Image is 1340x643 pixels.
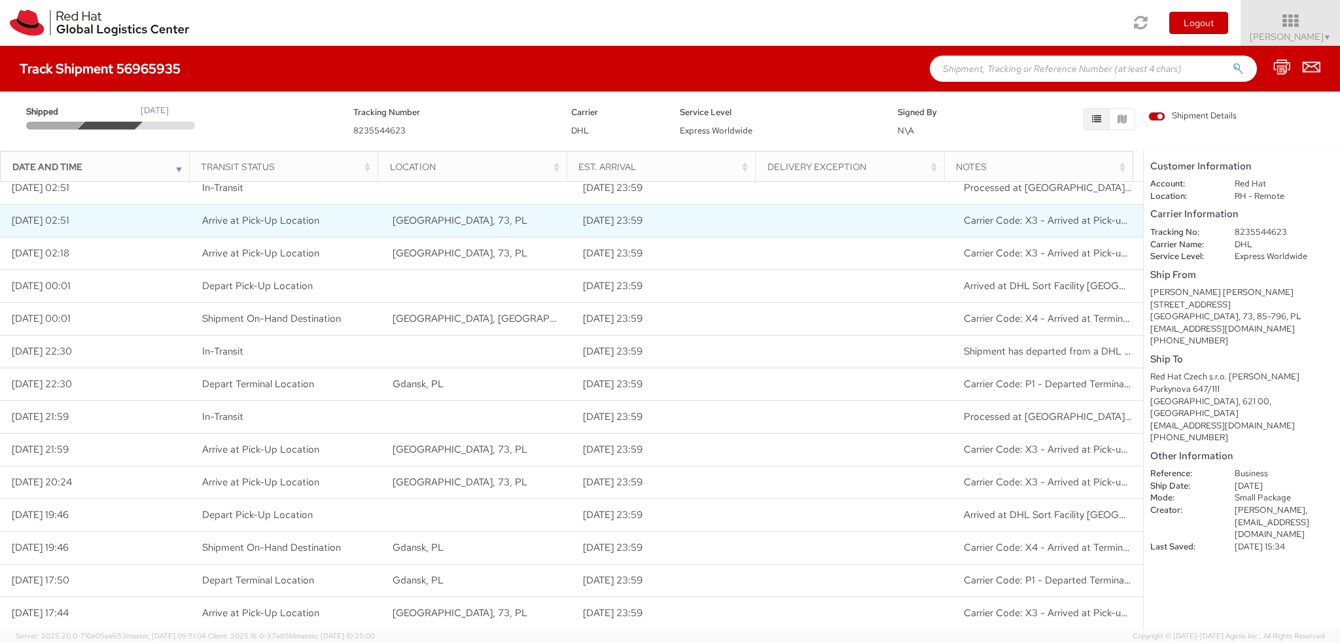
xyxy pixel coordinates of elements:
[571,531,762,564] td: [DATE] 23:59
[964,606,1169,619] span: Carrier Code: X3 - Arrived at Pick-up Location
[393,377,444,391] span: Gdansk, PL
[202,541,341,554] span: Shipment On-Hand Destination
[1140,468,1225,480] dt: Reference:
[1150,323,1333,336] div: [EMAIL_ADDRESS][DOMAIN_NAME]
[571,237,762,269] td: [DATE] 23:59
[1150,354,1333,365] h5: Ship To
[1250,31,1331,43] span: [PERSON_NAME]
[571,564,762,597] td: [DATE] 23:59
[1150,311,1333,323] div: [GEOGRAPHIC_DATA], 73, 85-796, PL
[1140,492,1225,504] dt: Mode:
[571,171,762,204] td: [DATE] 23:59
[571,433,762,466] td: [DATE] 23:59
[571,125,589,136] span: DHL
[202,214,319,227] span: Arrive at Pick-Up Location
[393,476,527,489] span: Bydgoszcz, 73, PL
[393,541,444,554] span: Gdansk, PL
[571,368,762,400] td: [DATE] 23:59
[571,498,762,531] td: [DATE] 23:59
[578,160,751,173] div: Est. Arrival
[1150,335,1333,347] div: [PHONE_NUMBER]
[956,160,1129,173] div: Notes
[571,302,762,335] td: [DATE] 23:59
[1150,396,1333,420] div: [GEOGRAPHIC_DATA], 621 00, [GEOGRAPHIC_DATA]
[393,247,527,260] span: Bydgoszcz, 73, PL
[1140,504,1225,517] dt: Creator:
[1324,32,1331,43] span: ▼
[202,247,319,260] span: Arrive at Pick-Up Location
[571,269,762,302] td: [DATE] 23:59
[26,106,82,118] span: Shipped
[393,574,444,587] span: Gdansk, PL
[571,400,762,433] td: [DATE] 23:59
[1140,480,1225,493] dt: Ship Date:
[390,160,563,173] div: Location
[1150,371,1333,383] div: Red Hat Czech s.r.o. [PERSON_NAME]
[353,108,552,117] h5: Tracking Number
[353,125,406,136] span: 8235544623
[1150,287,1333,299] div: [PERSON_NAME] [PERSON_NAME]
[964,541,1172,554] span: Carrier Code: X4 - Arrived at Terminal Location
[1140,178,1225,190] dt: Account:
[202,279,313,292] span: Depart Pick-Up Location
[571,108,661,117] h5: Carrier
[1150,432,1333,444] div: [PHONE_NUMBER]
[20,61,181,76] h4: Track Shipment 56965935
[126,631,206,640] span: master, [DATE] 09:51:04
[295,631,375,640] span: master, [DATE] 10:25:00
[571,466,762,498] td: [DATE] 23:59
[202,574,314,587] span: Depart Terminal Location
[1140,541,1225,553] dt: Last Saved:
[1148,110,1237,124] label: Shipment Details
[16,631,206,640] span: Server: 2025.20.0-710e05ee653
[1140,190,1225,203] dt: Location:
[393,606,527,619] span: Bydgoszcz, 73, PL
[393,443,527,456] span: Bydgoszcz, 73, PL
[202,606,319,619] span: Arrive at Pick-Up Location
[964,476,1169,489] span: Carrier Code: X3 - Arrived at Pick-up Location
[208,631,375,640] span: Client: 2025.18.0-37e85b1
[1235,504,1307,515] span: [PERSON_NAME],
[202,476,319,489] span: Arrive at Pick-Up Location
[1150,420,1333,432] div: [EMAIL_ADDRESS][DOMAIN_NAME]
[1150,299,1333,311] div: [STREET_ADDRESS]
[12,160,185,173] div: Date and Time
[202,377,314,391] span: Depart Terminal Location
[964,214,1169,227] span: Carrier Code: X3 - Arrived at Pick-up Location
[10,10,189,36] img: rh-logistics-00dfa346123c4ec078e1.svg
[202,181,243,194] span: In-Transit
[964,247,1169,260] span: Carrier Code: X3 - Arrived at Pick-up Location
[1140,251,1225,263] dt: Service Level:
[1140,226,1225,239] dt: Tracking No:
[1150,451,1333,462] h5: Other Information
[1150,383,1333,396] div: Purkynova 647/111
[393,214,527,227] span: Bydgoszcz, 73, PL
[571,335,762,368] td: [DATE] 23:59
[202,410,243,423] span: In-Transit
[767,160,940,173] div: Delivery Exception
[393,312,598,325] span: Leipzig, DE
[680,125,752,136] span: Express Worldwide
[964,443,1169,456] span: Carrier Code: X3 - Arrived at Pick-up Location
[1140,239,1225,251] dt: Carrier Name:
[1150,209,1333,220] h5: Carrier Information
[571,204,762,237] td: [DATE] 23:59
[898,108,987,117] h5: Signed By
[964,377,1168,391] span: Carrier Code: P1 - Departed Terminal Location
[141,105,169,117] div: [DATE]
[202,508,313,521] span: Depart Pick-Up Location
[202,443,319,456] span: Arrive at Pick-Up Location
[202,345,243,358] span: In-Transit
[1148,110,1237,122] span: Shipment Details
[202,312,341,325] span: Shipment On-Hand Destination
[1133,631,1324,642] span: Copyright © [DATE]-[DATE] Agistix Inc., All Rights Reserved
[964,574,1168,587] span: Carrier Code: P1 - Departed Terminal Location
[571,597,762,629] td: [DATE] 23:59
[1150,161,1333,172] h5: Customer Information
[1150,269,1333,281] h5: Ship From
[1169,12,1228,34] button: Logout
[930,56,1257,82] input: Shipment, Tracking or Reference Number (at least 4 chars)
[898,125,914,136] span: N\A
[964,312,1172,325] span: Carrier Code: X4 - Arrived at Terminal Location
[680,108,878,117] h5: Service Level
